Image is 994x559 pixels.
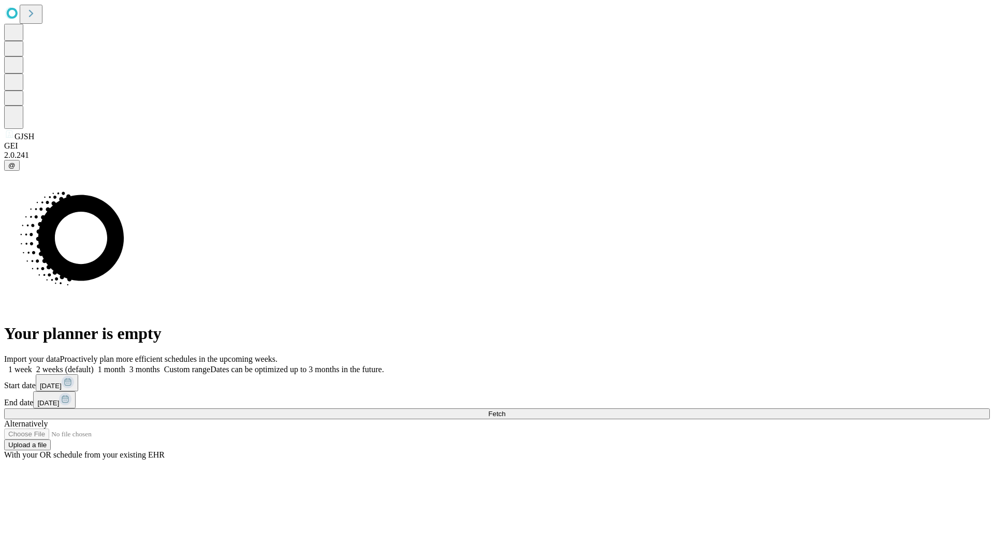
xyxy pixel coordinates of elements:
button: @ [4,160,20,171]
button: [DATE] [33,391,76,408]
span: GJSH [14,132,34,141]
span: Custom range [164,365,210,374]
span: Import your data [4,355,60,363]
span: With your OR schedule from your existing EHR [4,450,165,459]
span: Dates can be optimized up to 3 months in the future. [210,365,384,374]
span: Proactively plan more efficient schedules in the upcoming weeks. [60,355,277,363]
div: Start date [4,374,990,391]
h1: Your planner is empty [4,324,990,343]
span: @ [8,161,16,169]
span: [DATE] [37,399,59,407]
button: Upload a file [4,439,51,450]
span: 1 month [98,365,125,374]
span: 3 months [129,365,160,374]
span: Fetch [488,410,505,418]
span: [DATE] [40,382,62,390]
span: 1 week [8,365,32,374]
div: 2.0.241 [4,151,990,160]
span: 2 weeks (default) [36,365,94,374]
button: [DATE] [36,374,78,391]
div: GEI [4,141,990,151]
div: End date [4,391,990,408]
span: Alternatively [4,419,48,428]
button: Fetch [4,408,990,419]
